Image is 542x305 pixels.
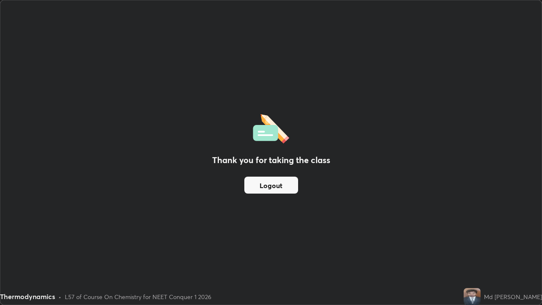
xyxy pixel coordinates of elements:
img: offlineFeedback.1438e8b3.svg [253,111,289,144]
h2: Thank you for taking the class [212,154,330,166]
div: • [58,292,61,301]
img: e0acffa0484246febffe2fc9295e57c4.jpg [464,288,481,305]
div: L57 of Course On Chemistry for NEET Conquer 1 2026 [65,292,211,301]
div: Md [PERSON_NAME] [484,292,542,301]
button: Logout [244,177,298,194]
